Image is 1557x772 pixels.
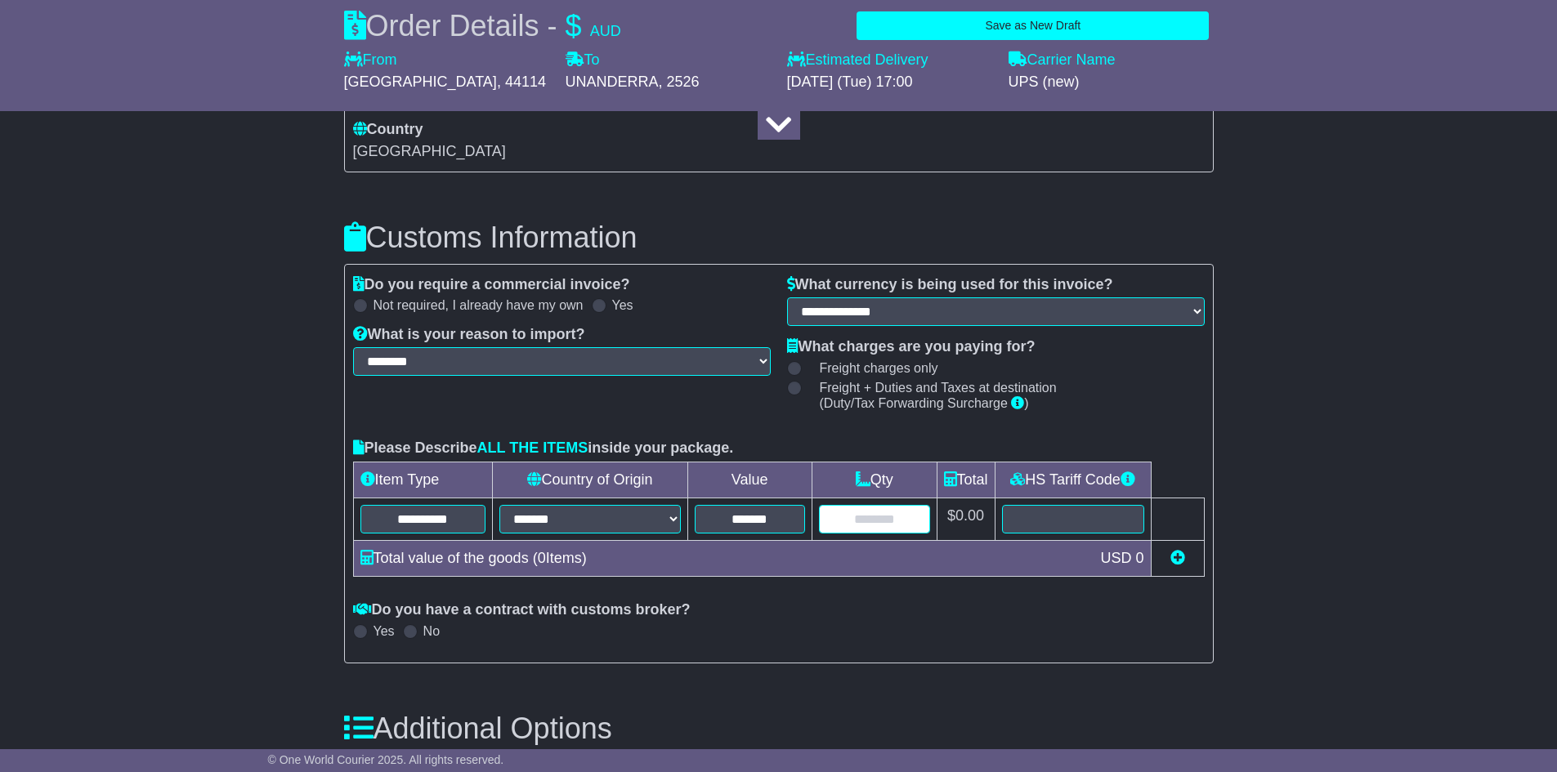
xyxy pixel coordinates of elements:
span: 0 [1135,550,1143,566]
td: Item Type [353,462,493,498]
label: Estimated Delivery [787,51,992,69]
label: Do you have a contract with customs broker? [353,601,691,619]
span: (Duty/Tax Forwarding Surcharge ) [820,395,1029,411]
span: , 2526 [659,74,700,90]
td: Value [687,462,812,498]
label: Country [353,121,423,139]
label: What is your reason to import? [353,326,585,344]
div: Total value of the goods ( Items) [352,547,1093,569]
span: 0.00 [955,507,984,524]
span: © One World Courier 2025. All rights reserved. [268,753,504,766]
span: 0 [538,550,546,566]
span: UNANDERRA [566,74,659,90]
a: Add new item [1170,550,1185,566]
label: Please Describe inside your package. [353,440,734,457]
span: Freight + Duties and Taxes at destination [820,380,1057,395]
span: ALL THE ITEMS [477,440,588,456]
div: UPS (new) [1009,74,1214,91]
h3: Customs Information [344,221,1214,254]
span: [GEOGRAPHIC_DATA] [353,143,506,159]
button: Save as New Draft [857,11,1209,40]
label: Yes [612,297,633,313]
td: Total [937,462,995,498]
td: Country of Origin [493,462,687,498]
label: Yes [374,623,395,639]
label: From [344,51,397,69]
div: [DATE] (Tue) 17:00 [787,74,992,91]
span: AUD [590,23,621,39]
label: Not required, I already have my own [374,297,584,313]
label: What currency is being used for this invoice? [787,276,1113,294]
span: $ [566,9,582,42]
span: , 44114 [497,74,546,90]
span: [GEOGRAPHIC_DATA] [344,74,497,90]
span: USD [1100,550,1131,566]
div: Order Details - [344,8,621,43]
label: No [423,623,440,639]
label: To [566,51,600,69]
td: Qty [812,462,937,498]
label: Freight charges only [799,360,938,376]
h3: Additional Options [344,712,1214,745]
label: What charges are you paying for? [787,338,1036,356]
td: $ [937,498,995,541]
td: HS Tariff Code [995,462,1151,498]
label: Carrier Name [1009,51,1116,69]
label: Do you require a commercial invoice? [353,276,630,294]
